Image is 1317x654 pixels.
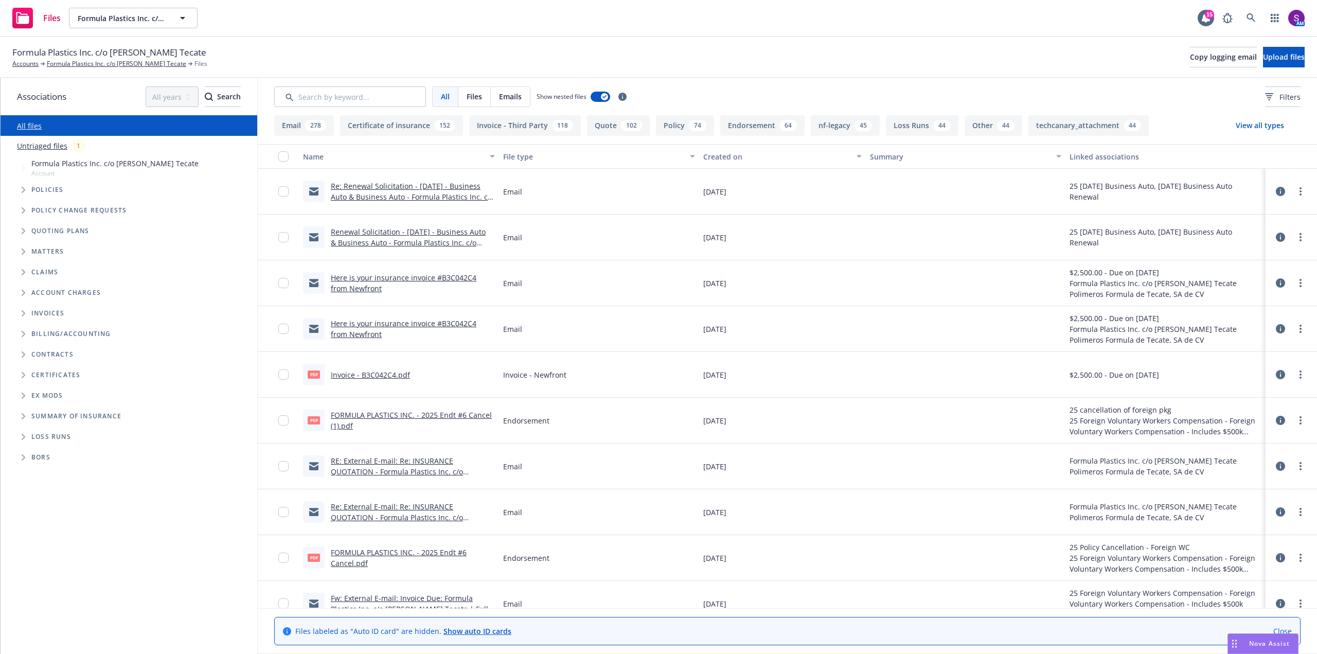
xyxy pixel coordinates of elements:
button: Policy [656,115,714,136]
a: Switch app [1265,8,1285,28]
a: Accounts [12,59,39,68]
a: Formula Plastics Inc. c/o [PERSON_NAME] Tecate [47,59,186,68]
span: Emails [499,91,522,102]
button: Upload files [1263,47,1305,67]
button: Nova Assist [1227,633,1298,654]
span: Filters [1265,92,1301,102]
button: techcanary_attachment [1028,115,1149,136]
span: Email [503,186,522,197]
span: Quoting plans [31,228,90,234]
span: Files [194,59,207,68]
input: Toggle Row Selected [278,598,289,609]
div: 25 [DATE] Business Auto, [DATE] Business Auto Renewal [1070,226,1261,248]
span: Show nested files [537,92,586,101]
div: 278 [305,120,326,131]
a: Here is your insurance invoice #B3C042C4 from Newfront [331,273,476,293]
span: Billing/Accounting [31,331,111,337]
span: Files [467,91,482,102]
input: Toggle Row Selected [278,278,289,288]
button: View all types [1219,115,1301,136]
div: 1 [72,140,85,152]
div: 152 [434,120,455,131]
div: $2,500.00 - Due on [DATE] [1070,369,1159,380]
input: Toggle Row Selected [278,369,289,380]
div: 25 Foreign Voluntary Workers Compensation - Foreign Voluntary Workers Compensation - Includes $50... [1070,415,1261,437]
a: Close [1273,626,1292,637]
span: Formula Plastics Inc. c/o [PERSON_NAME] Tecate [78,13,167,24]
a: more [1294,323,1307,335]
input: Toggle Row Selected [278,415,289,426]
span: Filters [1279,92,1301,102]
span: Email [503,461,522,472]
button: Copy logging email [1190,47,1257,67]
span: [DATE] [703,507,726,518]
span: Copy logging email [1190,52,1257,62]
button: SearchSearch [205,86,241,107]
input: Toggle Row Selected [278,461,289,471]
span: Ex Mods [31,393,63,399]
a: more [1294,597,1307,610]
a: more [1294,185,1307,198]
div: 74 [689,120,706,131]
input: Toggle Row Selected [278,553,289,563]
input: Toggle Row Selected [278,507,289,517]
span: [DATE] [703,278,726,289]
button: Endorsement [720,115,805,136]
button: Invoice - Third Party [469,115,581,136]
input: Toggle Row Selected [278,324,289,334]
span: Summary of insurance [31,413,121,419]
span: Endorsement [503,553,549,563]
input: Select all [278,151,289,162]
div: Summary [870,151,1051,162]
span: Matters [31,249,64,255]
button: Filters [1265,86,1301,107]
a: more [1294,368,1307,381]
a: Invoice - B3C042C4.pdf [331,370,410,380]
span: Files labeled as "Auto ID card" are hidden. [295,626,511,637]
span: Policy change requests [31,207,127,214]
div: Tree Example [1,156,257,324]
span: BORs [31,454,50,461]
div: 25 Foreign Voluntary Workers Compensation - Foreign Voluntary Workers Compensation - Includes $50... [1070,588,1261,620]
button: Created on [699,144,866,169]
div: 44 [997,120,1015,131]
div: Search [205,87,241,107]
button: Quote [587,115,650,136]
button: Summary [866,144,1066,169]
span: Email [503,598,522,609]
a: more [1294,414,1307,427]
div: File type [503,151,684,162]
span: Account [31,169,199,178]
a: All files [17,121,42,131]
button: Certificate of insurance [340,115,463,136]
a: FORMULA PLASTICS INC. - 2025 Endt #6 Cancel (1).pdf [331,410,492,431]
span: pdf [308,370,320,378]
span: pdf [308,554,320,561]
span: Certificates [31,372,80,378]
a: Report a Bug [1217,8,1238,28]
div: 118 [552,120,573,131]
div: Linked associations [1070,151,1261,162]
a: more [1294,506,1307,518]
span: Email [503,324,522,334]
span: All [441,91,450,102]
span: Policies [31,187,64,193]
span: Associations [17,90,66,103]
span: Contracts [31,351,74,358]
span: Claims [31,269,58,275]
div: 25 cancellation of foreign pkg [1070,404,1261,415]
div: 102 [621,120,642,131]
img: photo [1288,10,1305,26]
span: Invoice - Newfront [503,369,566,380]
span: Invoices [31,310,65,316]
span: Loss Runs [31,434,71,440]
span: Email [503,232,522,243]
button: Formula Plastics Inc. c/o [PERSON_NAME] Tecate [69,8,198,28]
div: 44 [1124,120,1141,131]
input: Search by keyword... [274,86,426,107]
span: [DATE] [703,598,726,609]
input: Toggle Row Selected [278,232,289,242]
button: Email [274,115,334,136]
span: Email [503,278,522,289]
a: Re: External E-mail: Re: INSURANCE QUOTATION - Formula Plastics Inc. c/o [PERSON_NAME] Tecate [331,502,463,533]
